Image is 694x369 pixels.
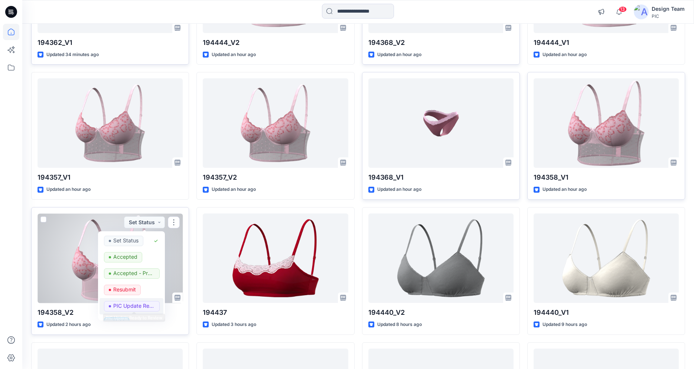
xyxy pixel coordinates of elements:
[534,172,679,183] p: 194358_V1
[203,213,348,303] a: 194437
[38,307,183,318] p: 194358_V2
[113,301,155,311] p: PIC Update Ready to Review
[377,321,422,329] p: Updated 8 hours ago
[368,213,514,303] a: 194440_V2
[46,51,99,59] p: Updated 34 minutes ago
[534,37,679,48] p: 194444_V1
[212,186,256,193] p: Updated an hour ago
[113,252,137,262] p: Accepted
[652,13,685,19] div: PIC
[212,51,256,59] p: Updated an hour ago
[634,4,649,19] img: avatar
[113,236,139,245] p: Set Status
[113,317,124,327] p: Hold
[113,268,155,278] p: Accepted - Proceed to Retailer SZ
[534,78,679,168] a: 194358_V1
[38,37,183,48] p: 194362_V1
[368,78,514,168] a: 194368_V1
[377,186,421,193] p: Updated an hour ago
[203,307,348,318] p: 194437
[534,307,679,318] p: 194440_V1
[543,51,587,59] p: Updated an hour ago
[113,285,136,294] p: Resubmit
[38,213,183,303] a: 194358_V2
[38,78,183,168] a: 194357_V1
[368,37,514,48] p: 194368_V2
[203,172,348,183] p: 194357_V2
[368,307,514,318] p: 194440_V2
[203,37,348,48] p: 194444_V2
[619,6,627,12] span: 13
[543,321,587,329] p: Updated 9 hours ago
[377,51,421,59] p: Updated an hour ago
[368,172,514,183] p: 194368_V1
[46,186,91,193] p: Updated an hour ago
[38,172,183,183] p: 194357_V1
[543,186,587,193] p: Updated an hour ago
[534,213,679,303] a: 194440_V1
[212,321,256,329] p: Updated 3 hours ago
[652,4,685,13] div: Design Team
[203,78,348,168] a: 194357_V2
[46,321,91,329] p: Updated 2 hours ago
